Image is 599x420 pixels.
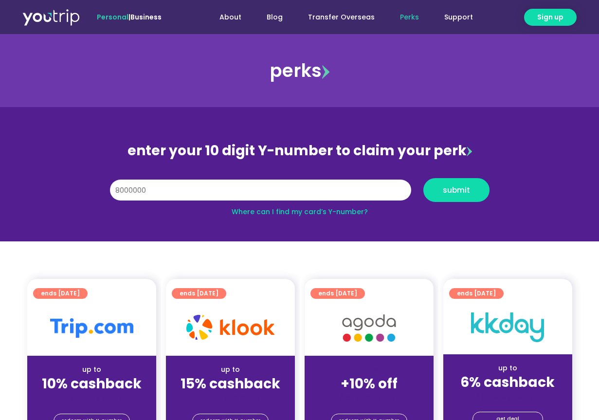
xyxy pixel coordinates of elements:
[33,288,88,299] a: ends [DATE]
[254,8,295,26] a: Blog
[181,374,280,393] strong: 15% cashback
[432,8,486,26] a: Support
[449,288,504,299] a: ends [DATE]
[295,8,387,26] a: Transfer Overseas
[41,288,80,299] span: ends [DATE]
[97,12,128,22] span: Personal
[97,12,162,22] span: |
[232,207,368,217] a: Where can I find my card’s Y-number?
[35,393,148,403] div: (for stays only)
[387,8,432,26] a: Perks
[451,363,564,373] div: up to
[207,8,254,26] a: About
[172,288,226,299] a: ends [DATE]
[423,178,490,202] button: submit
[130,12,162,22] a: Business
[524,9,577,26] a: Sign up
[460,373,555,392] strong: 6% cashback
[110,178,490,209] form: Y Number
[35,365,148,375] div: up to
[42,374,142,393] strong: 10% cashback
[341,374,398,393] strong: +10% off
[360,365,378,374] span: up to
[457,288,496,299] span: ends [DATE]
[443,186,470,194] span: submit
[174,365,287,375] div: up to
[312,393,426,403] div: (for stays only)
[188,8,486,26] nav: Menu
[537,12,563,22] span: Sign up
[310,288,365,299] a: ends [DATE]
[174,393,287,403] div: (for stays only)
[318,288,357,299] span: ends [DATE]
[110,180,411,201] input: 10 digit Y-number (e.g. 8123456789)
[105,138,494,164] div: enter your 10 digit Y-number to claim your perk
[451,391,564,402] div: (for stays only)
[180,288,218,299] span: ends [DATE]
